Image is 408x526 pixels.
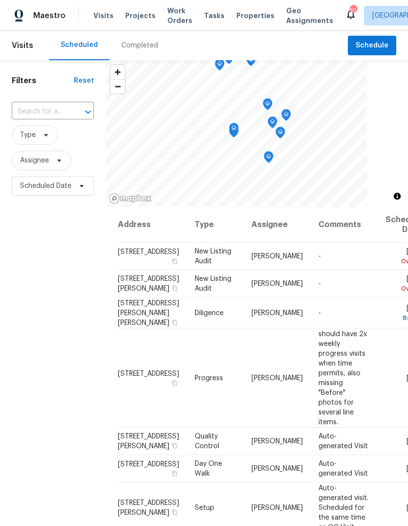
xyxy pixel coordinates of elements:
[195,433,219,450] span: Quality Control
[187,207,244,243] th: Type
[195,374,223,381] span: Progress
[246,54,256,69] div: Map marker
[20,130,36,140] span: Type
[348,36,396,56] button: Schedule
[195,460,222,477] span: Day One Walk
[118,461,179,468] span: [STREET_ADDRESS]
[170,318,179,326] button: Copy Address
[356,40,388,52] span: Schedule
[251,504,303,511] span: [PERSON_NAME]
[170,469,179,478] button: Copy Address
[264,151,273,166] div: Map marker
[391,190,403,202] button: Toggle attribution
[318,280,321,287] span: -
[81,105,95,119] button: Open
[117,207,187,243] th: Address
[251,280,303,287] span: [PERSON_NAME]
[170,284,179,293] button: Copy Address
[318,330,367,425] span: should have 2x weekly progress visits when time permits, also missing "Before" photos for several...
[111,80,125,93] span: Zoom out
[268,116,277,132] div: Map marker
[167,6,192,25] span: Work Orders
[118,370,179,377] span: [STREET_ADDRESS]
[125,11,156,21] span: Projects
[170,441,179,450] button: Copy Address
[215,59,225,74] div: Map marker
[311,207,378,243] th: Comments
[121,41,158,50] div: Completed
[61,40,98,50] div: Scheduled
[170,507,179,516] button: Copy Address
[118,499,179,516] span: [STREET_ADDRESS][PERSON_NAME]
[12,35,33,56] span: Visits
[111,65,125,79] button: Zoom in
[118,299,179,326] span: [STREET_ADDRESS][PERSON_NAME][PERSON_NAME]
[244,207,311,243] th: Assignee
[195,275,231,292] span: New Listing Audit
[350,6,357,16] div: 10
[318,253,321,260] span: -
[286,6,333,25] span: Geo Assignments
[236,11,274,21] span: Properties
[12,104,67,119] input: Search for an address...
[20,156,49,165] span: Assignee
[251,309,303,316] span: [PERSON_NAME]
[74,76,94,86] div: Reset
[118,433,179,450] span: [STREET_ADDRESS][PERSON_NAME]
[170,257,179,266] button: Copy Address
[12,76,74,86] h1: Filters
[170,378,179,387] button: Copy Address
[263,98,272,114] div: Map marker
[251,438,303,445] span: [PERSON_NAME]
[394,191,400,202] span: Toggle attribution
[251,374,303,381] span: [PERSON_NAME]
[318,460,368,477] span: Auto-generated Visit
[111,79,125,93] button: Zoom out
[251,253,303,260] span: [PERSON_NAME]
[195,248,231,265] span: New Listing Audit
[204,12,225,19] span: Tasks
[318,433,368,450] span: Auto-generated Visit
[20,181,71,191] span: Scheduled Date
[93,11,113,21] span: Visits
[118,275,179,292] span: [STREET_ADDRESS][PERSON_NAME]
[33,11,66,21] span: Maestro
[109,193,152,204] a: Mapbox homepage
[229,123,239,138] div: Map marker
[195,504,214,511] span: Setup
[318,309,321,316] span: -
[275,127,285,142] div: Map marker
[118,249,179,255] span: [STREET_ADDRESS]
[281,109,291,124] div: Map marker
[195,309,224,316] span: Diligence
[251,465,303,472] span: [PERSON_NAME]
[106,60,367,207] canvas: Map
